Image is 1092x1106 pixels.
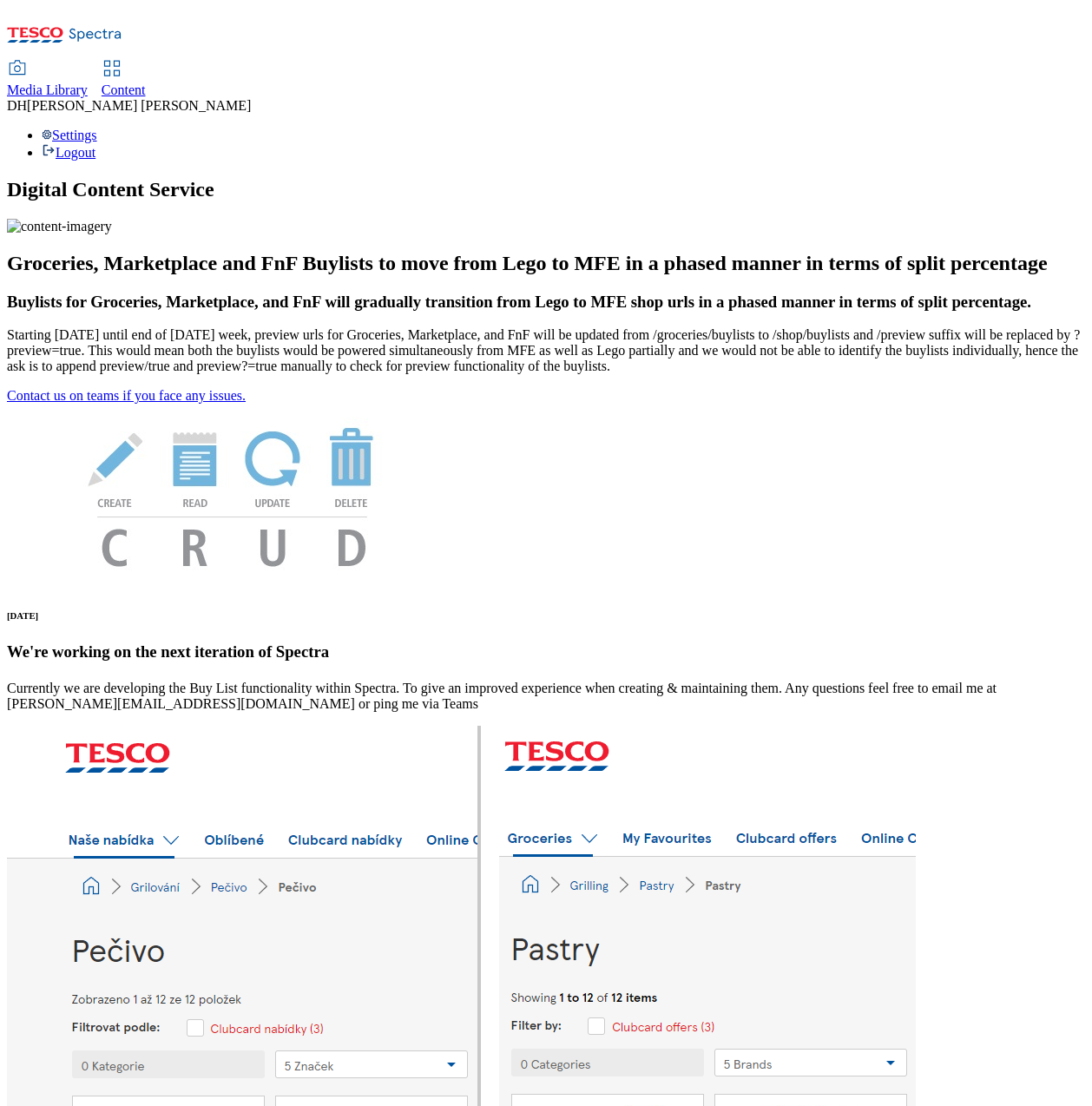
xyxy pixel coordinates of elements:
[7,62,88,98] a: Media Library
[7,681,1085,712] p: Currently we are developing the Buy List functionality within Spectra. To give an improved experi...
[42,145,95,160] a: Logout
[102,62,146,98] a: Content
[7,98,27,113] span: DH
[42,128,97,142] a: Settings
[7,82,88,97] span: Media Library
[7,388,246,403] a: Contact us on teams if you face any issues.
[102,82,146,97] span: Content
[7,252,1085,275] h2: Groceries, Marketplace and FnF Buylists to move from Lego to MFE in a phased manner in terms of s...
[7,404,458,585] img: News Image
[7,293,1085,312] h3: Buylists for Groceries, Marketplace, and FnF will gradually transition from Lego to MFE shop urls...
[7,642,1085,662] h3: We're working on the next iteration of Spectra
[7,610,1085,621] h6: [DATE]
[7,219,112,234] img: content-imagery
[7,327,1085,374] p: Starting [DATE] until end of [DATE] week, preview urls for Groceries, Marketplace, and FnF will b...
[27,98,251,113] span: [PERSON_NAME] [PERSON_NAME]
[7,178,1085,201] h1: Digital Content Service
